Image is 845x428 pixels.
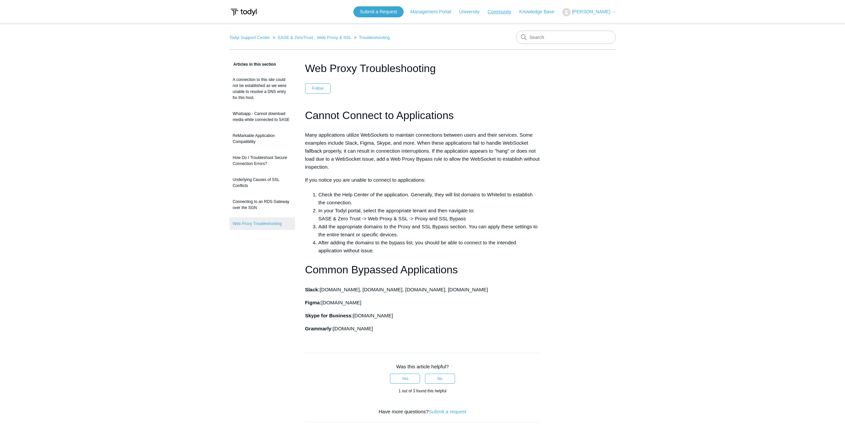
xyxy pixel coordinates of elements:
a: Web Proxy Troubleshooting [229,217,295,230]
span: Many applications utilize WebSockets to maintain connections between users and their services. So... [305,132,540,170]
button: This article was not helpful [425,374,455,384]
a: Connecting to an RDS Gateway over the SGN [229,195,295,214]
li: Troubleshooting [352,35,390,40]
a: Knowledge Base [519,8,561,15]
span: Grammarly: [305,326,333,331]
button: This article was helpful [390,374,420,384]
a: SASE & ZeroTrust - Web Proxy & SSL [277,35,351,40]
a: Troubleshooting [359,35,390,40]
span: [DOMAIN_NAME] [333,326,373,331]
a: How Do I Troubleshoot Secure Connection Errors? [229,151,295,170]
span: Add the appropriate domains to the Proxy and SSL Bypass section. You can apply these settings to ... [318,224,538,237]
a: Underlying Causes of SSL Conflicts [229,173,295,192]
a: Community [488,8,518,15]
span: Check the Help Center of the application. Generally, they will list domains to Whitelist to estab... [318,192,533,205]
span: [PERSON_NAME] [572,9,610,14]
span: [DOMAIN_NAME] [353,313,393,318]
li: Todyl Support Center [229,35,271,40]
a: Management Portal [410,8,458,15]
span: Cannot Connect to Applications [305,109,454,121]
a: ReMarkable Application Compatibility [229,129,295,148]
span: [DOMAIN_NAME], [DOMAIN_NAME], [DOMAIN_NAME], [DOMAIN_NAME] [320,287,488,292]
span: Skype for Business: [305,313,353,318]
span: Slack: [305,287,320,292]
a: University [459,8,486,15]
span: In your Todyl portal, select the appropriate tenant and then navigate to: SASE & Zero Trust -> We... [318,208,475,221]
a: Submit a Request [353,6,404,17]
div: Have more questions? [305,408,540,416]
h1: Web Proxy Troubleshooting [305,60,540,76]
button: Follow Article [305,83,331,93]
span: Common Bypassed Applications [305,264,458,276]
span: Articles in this section [229,62,276,67]
span: If you notice you are unable to connect to applications: [305,177,426,183]
a: A connection to this site could not be established as we were unable to resolve a DNS entry for t... [229,73,295,104]
li: SASE & ZeroTrust - Web Proxy & SSL [271,35,352,40]
button: [PERSON_NAME] [562,8,616,16]
a: Submit a request [429,409,466,414]
span: Was this article helpful? [396,364,449,369]
span: [DOMAIN_NAME] [321,300,361,305]
img: Todyl Support Center Help Center home page [229,6,258,18]
input: Search [516,31,616,44]
span: 1 out of 3 found this helpful [398,389,446,393]
span: Figma: [305,300,321,305]
span: After adding the domains to the bypass list, you should be able to connect to the intended applic... [318,240,516,253]
a: Todyl Support Center [229,35,270,40]
a: Whatsapp - Cannot download media while connected to SASE [229,107,295,126]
